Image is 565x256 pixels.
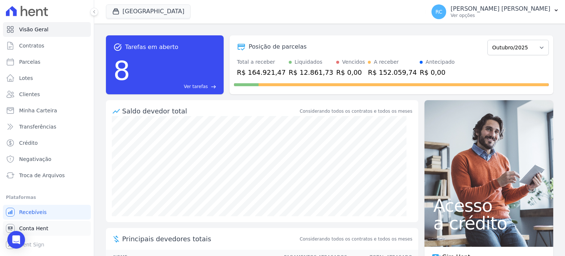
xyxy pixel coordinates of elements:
div: R$ 164.921,47 [237,67,286,77]
a: Lotes [3,71,91,85]
div: Vencidos [342,58,365,66]
span: Troca de Arquivos [19,172,65,179]
span: Ver tarefas [184,83,208,90]
span: east [211,84,216,90]
a: Contratos [3,38,91,53]
span: Recebíveis [19,208,47,216]
span: Contratos [19,42,44,49]
span: Clientes [19,91,40,98]
button: RC [PERSON_NAME] [PERSON_NAME] Ver opções [426,1,565,22]
div: R$ 0,00 [336,67,365,77]
span: Lotes [19,74,33,82]
a: Crédito [3,136,91,150]
button: [GEOGRAPHIC_DATA] [106,4,191,18]
a: Troca de Arquivos [3,168,91,183]
span: a crédito [433,214,544,232]
span: Principais devedores totais [122,234,298,244]
div: A receber [374,58,399,66]
span: Considerando todos os contratos e todos os meses [300,236,412,242]
span: RC [436,9,443,14]
div: 8 [113,52,130,90]
div: Open Intercom Messenger [7,231,25,249]
div: Posição de parcelas [249,42,307,51]
span: Tarefas em aberto [125,43,178,52]
a: Transferências [3,119,91,134]
a: Minha Carteira [3,103,91,118]
div: Liquidados [295,58,323,66]
p: [PERSON_NAME] [PERSON_NAME] [451,5,550,13]
p: Ver opções [451,13,550,18]
span: Negativação [19,155,51,163]
div: Plataformas [6,193,88,202]
span: Parcelas [19,58,40,66]
span: Crédito [19,139,38,147]
a: Conta Hent [3,221,91,236]
a: Recebíveis [3,205,91,220]
a: Clientes [3,87,91,102]
span: Visão Geral [19,26,49,33]
div: Saldo devedor total [122,106,298,116]
a: Parcelas [3,55,91,69]
div: Antecipado [426,58,455,66]
span: Conta Hent [19,225,48,232]
a: Negativação [3,152,91,166]
div: Total a receber [237,58,286,66]
a: Visão Geral [3,22,91,37]
a: Ver tarefas east [133,83,216,90]
span: task_alt [113,43,122,52]
span: Transferências [19,123,56,130]
span: Acesso [433,197,544,214]
div: Considerando todos os contratos e todos os meses [300,108,412,115]
span: Minha Carteira [19,107,57,114]
div: R$ 12.861,73 [289,67,333,77]
div: R$ 0,00 [420,67,455,77]
div: R$ 152.059,74 [368,67,417,77]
